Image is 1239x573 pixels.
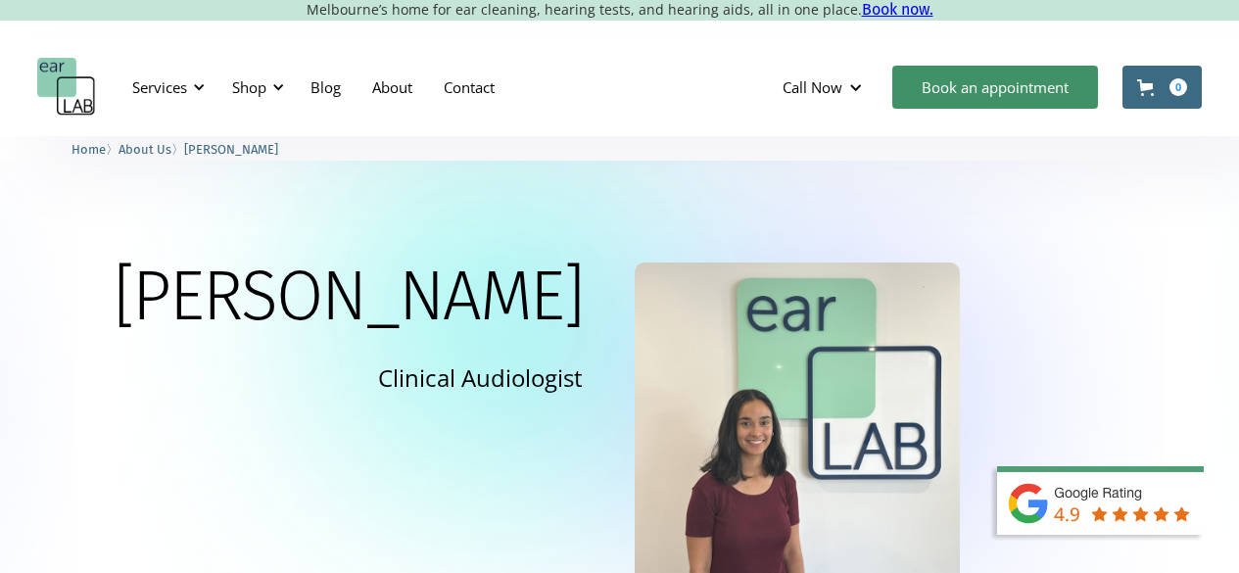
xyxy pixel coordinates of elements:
h1: [PERSON_NAME] [114,263,584,331]
div: 0 [1169,78,1187,96]
span: [PERSON_NAME] [184,142,278,157]
a: Open cart [1122,66,1202,109]
a: Book an appointment [892,66,1098,109]
div: Services [132,77,187,97]
a: home [37,58,96,117]
a: About Us [119,139,171,158]
a: Home [71,139,106,158]
p: Clinical Audiologist [378,360,583,395]
li: 〉 [119,139,184,160]
a: Contact [428,59,510,116]
span: About Us [119,142,171,157]
div: Services [120,58,211,117]
a: About [357,59,428,116]
div: Shop [232,77,266,97]
span: Home [71,142,106,157]
a: [PERSON_NAME] [184,139,278,158]
div: Call Now [767,58,882,117]
a: Blog [295,59,357,116]
div: Call Now [783,77,842,97]
li: 〉 [71,139,119,160]
div: Shop [220,58,290,117]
